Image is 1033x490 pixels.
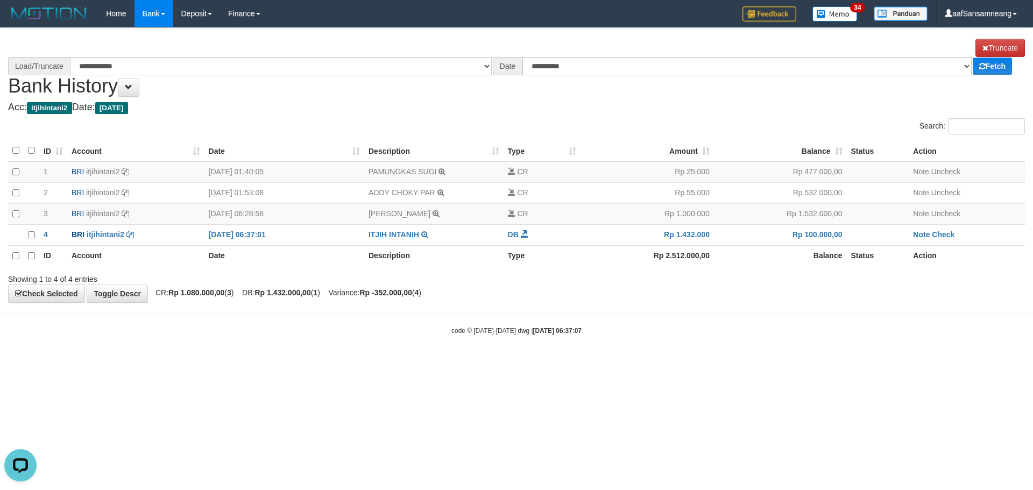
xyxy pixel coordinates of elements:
[72,209,84,218] span: BRI
[204,224,364,245] td: [DATE] 06:37:01
[86,167,119,176] a: itjihintani2
[812,6,858,22] img: Button%20Memo.svg
[86,209,119,218] a: itjihintani2
[931,209,960,218] a: Uncheck
[72,188,84,197] span: BRI
[581,140,714,161] th: Amount: activate to sort column ascending
[517,188,528,197] span: CR
[44,188,48,197] span: 2
[122,209,129,218] a: Copy itjihintani2 to clipboard
[742,6,796,22] img: Feedback.jpg
[8,57,70,75] div: Load/Truncate
[847,140,909,161] th: Status
[533,327,582,335] strong: [DATE] 06:37:07
[714,182,847,203] td: Rp 532.000,00
[414,288,419,297] strong: 4
[313,288,317,297] strong: 1
[8,102,1025,113] h4: Acc: Date:
[654,251,710,260] strong: Rp 2.512.000,00
[122,167,129,176] a: Copy itjihintani2 to clipboard
[714,140,847,161] th: Balance: activate to sort column ascending
[72,167,84,176] span: BRI
[8,269,422,285] div: Showing 1 to 4 of 4 entries
[27,102,72,114] span: itjihintani2
[67,140,204,161] th: Account: activate to sort column ascending
[931,188,960,197] a: Uncheck
[369,230,419,239] a: ITJIH INTANIH
[359,288,412,297] strong: Rp -352.000,00
[122,188,129,197] a: Copy itjihintani2 to clipboard
[874,6,928,21] img: panduan.png
[913,230,930,239] a: Note
[451,327,582,335] small: code © [DATE]-[DATE] dwg |
[8,285,85,303] a: Check Selected
[517,167,528,176] span: CR
[204,203,364,224] td: [DATE] 06:28:58
[86,188,119,197] a: itjihintani2
[517,209,528,218] span: CR
[581,224,714,245] td: Rp 1.432.000
[973,58,1012,75] a: Fetch
[949,118,1025,134] input: Search:
[913,167,929,176] a: Note
[581,161,714,183] td: Rp 25.000
[72,230,84,239] span: BRI
[227,288,231,297] strong: 3
[850,3,865,12] span: 34
[204,182,364,203] td: [DATE] 01:53:08
[204,140,364,161] th: Date: activate to sort column ascending
[581,182,714,203] td: Rp 55.000
[44,209,48,218] span: 3
[364,245,504,266] th: Description
[714,161,847,183] td: Rp 477.000,00
[369,167,437,176] a: PAMUNGKAS SUGI
[504,245,581,266] th: Type
[508,230,519,239] span: DB
[204,245,364,266] th: Date
[369,188,435,197] a: ADDY CHOKY PAR
[369,209,430,218] a: [PERSON_NAME]
[87,230,124,239] a: itjihintani2
[932,230,954,239] a: Check
[714,203,847,224] td: Rp 1.532.000,00
[95,102,128,114] span: [DATE]
[168,288,224,297] strong: Rp 1.080.000,00
[364,140,504,161] th: Description: activate to sort column ascending
[909,140,1025,161] th: Action
[909,245,1025,266] th: Action
[4,4,37,37] button: Open LiveChat chat widget
[150,288,421,297] span: CR: ( ) DB: ( ) Variance: ( )
[44,230,48,239] span: 4
[504,140,581,161] th: Type: activate to sort column ascending
[67,245,204,266] th: Account
[581,203,714,224] td: Rp 1.000.000
[87,285,148,303] a: Toggle Descr
[39,245,67,266] th: ID
[847,245,909,266] th: Status
[919,118,1025,134] label: Search:
[913,188,929,197] a: Note
[8,39,1025,97] h1: Bank History
[8,5,90,22] img: MOTION_logo.png
[493,57,523,75] div: Date
[39,140,67,161] th: ID: activate to sort column ascending
[975,39,1025,57] a: Truncate
[126,230,134,239] a: Copy itjihintani2 to clipboard
[204,161,364,183] td: [DATE] 01:40:05
[714,224,847,245] td: Rp 100.000,00
[44,167,48,176] span: 1
[254,288,310,297] strong: Rp 1.432.000,00
[714,245,847,266] th: Balance
[931,167,960,176] a: Uncheck
[913,209,929,218] a: Note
